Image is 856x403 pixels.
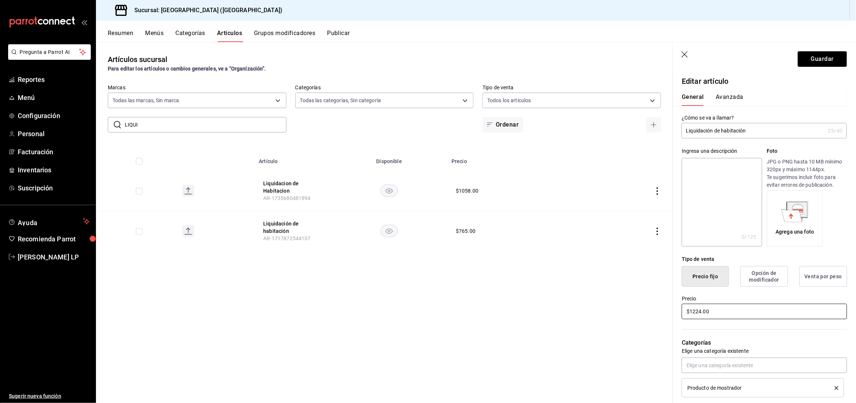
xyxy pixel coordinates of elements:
[18,217,80,226] span: Ayuda
[18,75,90,85] span: Reportes
[682,296,847,302] label: Precio
[682,255,847,263] div: Tipo de venta
[18,147,90,157] span: Facturación
[682,266,729,287] button: Precio fijo
[8,44,91,60] button: Pregunta a Parrot AI
[300,97,381,104] span: Todas las categorías, Sin categoría
[828,127,843,134] div: 25 /40
[482,117,523,132] button: Ordenar
[217,30,242,42] button: Artículos
[128,6,282,15] h3: Sucursal: [GEOGRAPHIC_DATA] ([GEOGRAPHIC_DATA])
[145,30,164,42] button: Menús
[263,220,322,235] button: edit-product-location
[108,66,266,72] strong: Para editar los artículos o cambios generales, ve a “Organización”.
[682,116,847,121] label: ¿Cómo se va a llamar?
[176,30,206,42] button: Categorías
[113,97,179,104] span: Todas las marcas, Sin marca
[682,147,762,155] div: Ingresa una descripción
[331,147,447,171] th: Disponible
[767,158,847,189] p: JPG o PNG hasta 10 MB mínimo 320px y máximo 1144px. Te sugerimos incluir foto para evitar errores...
[125,117,286,132] input: Buscar artículo
[682,93,704,106] button: General
[767,147,847,155] p: Foto
[108,85,286,90] label: Marcas
[742,233,756,241] div: 0 /125
[682,76,847,87] p: Editar artículo
[108,54,167,65] div: Artículos sucursal
[769,192,821,245] div: Agrega una foto
[295,85,474,90] label: Categorías
[682,304,847,319] input: $0.00
[18,129,90,139] span: Personal
[108,30,133,42] button: Resumen
[20,48,79,56] span: Pregunta a Parrot AI
[9,392,90,400] span: Sugerir nueva función
[456,187,478,194] div: $ 1058.00
[18,252,90,262] span: [PERSON_NAME] LP
[456,227,475,235] div: $ 765.00
[381,225,398,237] button: availability-product
[81,19,87,25] button: open_drawer_menu
[776,228,814,236] div: Agrega una foto
[829,386,839,390] button: delete
[108,30,856,42] div: navigation tabs
[482,85,661,90] label: Tipo de venta
[18,165,90,175] span: Inventarios
[381,185,398,197] button: availability-product
[682,93,838,106] div: navigation tabs
[447,147,580,171] th: Precio
[5,54,91,61] a: Pregunta a Parrot AI
[800,266,847,287] button: Venta por peso
[18,183,90,193] span: Suscripción
[263,195,310,201] span: AR-1735680481894
[327,30,350,42] button: Publicar
[687,385,742,390] span: Producto de mostrador
[263,180,322,194] button: edit-product-location
[682,347,847,355] p: Elige una categoría existente
[798,51,847,67] button: Guardar
[254,30,315,42] button: Grupos modificadores
[682,358,847,373] input: Elige una categoría existente
[254,147,331,171] th: Artículo
[18,93,90,103] span: Menú
[654,187,661,195] button: actions
[263,235,310,241] span: AR-1717872544107
[716,93,743,106] button: Avanzada
[18,111,90,121] span: Configuración
[18,234,90,244] span: Recomienda Parrot
[487,97,531,104] span: Todos los artículos
[740,266,788,287] button: Opción de modificador
[654,228,661,235] button: actions
[682,338,847,347] p: Categorías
